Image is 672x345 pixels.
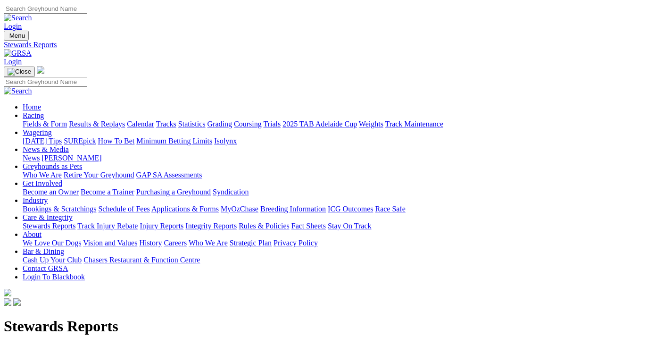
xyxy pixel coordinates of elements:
[23,154,40,162] a: News
[23,239,668,247] div: About
[23,137,62,145] a: [DATE] Tips
[239,222,290,230] a: Rules & Policies
[83,256,200,264] a: Chasers Restaurant & Function Centre
[4,298,11,306] img: facebook.svg
[328,222,371,230] a: Stay On Track
[64,171,134,179] a: Retire Your Greyhound
[189,239,228,247] a: Who We Are
[23,162,82,170] a: Greyhounds as Pets
[359,120,383,128] a: Weights
[23,205,96,213] a: Bookings & Scratchings
[230,239,272,247] a: Strategic Plan
[23,205,668,213] div: Industry
[139,239,162,247] a: History
[207,120,232,128] a: Grading
[23,137,668,145] div: Wagering
[23,154,668,162] div: News & Media
[13,298,21,306] img: twitter.svg
[23,222,75,230] a: Stewards Reports
[4,14,32,22] img: Search
[23,256,82,264] a: Cash Up Your Club
[4,22,22,30] a: Login
[375,205,405,213] a: Race Safe
[98,137,135,145] a: How To Bet
[4,77,87,87] input: Search
[136,137,212,145] a: Minimum Betting Limits
[4,318,668,335] h1: Stewards Reports
[83,239,137,247] a: Vision and Values
[23,188,668,196] div: Get Involved
[37,66,44,74] img: logo-grsa-white.png
[136,188,211,196] a: Purchasing a Greyhound
[260,205,326,213] a: Breeding Information
[23,145,69,153] a: News & Media
[136,171,202,179] a: GAP SA Assessments
[98,205,149,213] a: Schedule of Fees
[385,120,443,128] a: Track Maintenance
[23,213,73,221] a: Care & Integrity
[213,188,249,196] a: Syndication
[23,111,44,119] a: Racing
[151,205,219,213] a: Applications & Forms
[4,67,35,77] button: Toggle navigation
[8,68,31,76] img: Close
[4,31,29,41] button: Toggle navigation
[221,205,258,213] a: MyOzChase
[23,171,668,179] div: Greyhounds as Pets
[282,120,357,128] a: 2025 TAB Adelaide Cup
[23,128,52,136] a: Wagering
[291,222,326,230] a: Fact Sheets
[274,239,318,247] a: Privacy Policy
[64,137,96,145] a: SUREpick
[328,205,373,213] a: ICG Outcomes
[185,222,237,230] a: Integrity Reports
[4,289,11,296] img: logo-grsa-white.png
[23,120,668,128] div: Racing
[4,87,32,95] img: Search
[4,41,668,49] a: Stewards Reports
[23,239,81,247] a: We Love Our Dogs
[234,120,262,128] a: Coursing
[23,247,64,255] a: Bar & Dining
[9,32,25,39] span: Menu
[23,264,68,272] a: Contact GRSA
[23,273,85,281] a: Login To Blackbook
[140,222,183,230] a: Injury Reports
[214,137,237,145] a: Isolynx
[23,188,79,196] a: Become an Owner
[23,230,41,238] a: About
[77,222,138,230] a: Track Injury Rebate
[178,120,206,128] a: Statistics
[23,120,67,128] a: Fields & Form
[23,179,62,187] a: Get Involved
[4,4,87,14] input: Search
[23,222,668,230] div: Care & Integrity
[127,120,154,128] a: Calendar
[156,120,176,128] a: Tracks
[23,103,41,111] a: Home
[4,49,32,58] img: GRSA
[164,239,187,247] a: Careers
[263,120,281,128] a: Trials
[23,196,48,204] a: Industry
[69,120,125,128] a: Results & Replays
[23,256,668,264] div: Bar & Dining
[23,171,62,179] a: Who We Are
[4,58,22,66] a: Login
[81,188,134,196] a: Become a Trainer
[41,154,101,162] a: [PERSON_NAME]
